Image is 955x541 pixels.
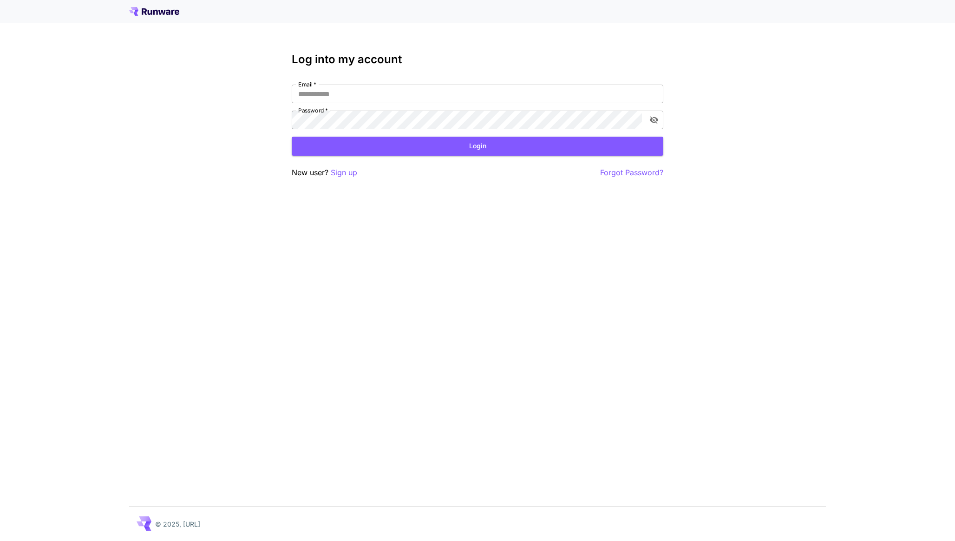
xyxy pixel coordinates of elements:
[292,53,663,66] h3: Log into my account
[298,106,328,114] label: Password
[331,167,357,178] button: Sign up
[646,112,662,128] button: toggle password visibility
[292,137,663,156] button: Login
[298,80,316,88] label: Email
[155,519,200,529] p: © 2025, [URL]
[600,167,663,178] button: Forgot Password?
[292,167,357,178] p: New user?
